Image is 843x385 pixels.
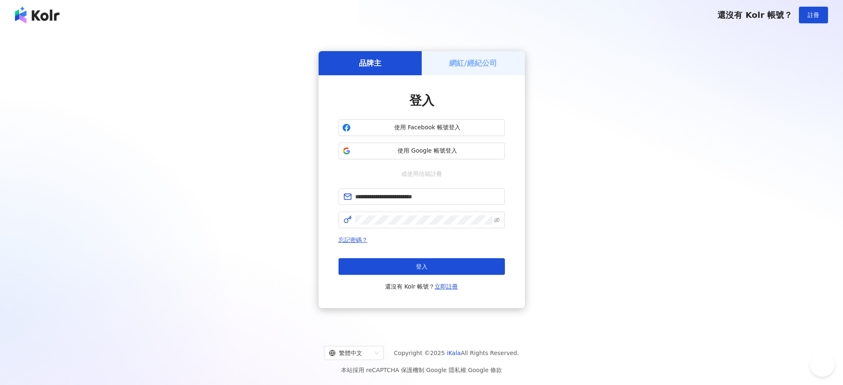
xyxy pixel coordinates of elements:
[339,258,505,275] button: 登入
[810,352,835,377] iframe: Help Scout Beacon - Open
[354,123,501,132] span: 使用 Facebook 帳號登入
[494,217,500,223] span: eye-invisible
[416,263,428,270] span: 登入
[466,367,468,373] span: |
[447,350,461,356] a: iKala
[359,58,381,68] h5: 品牌主
[339,143,505,159] button: 使用 Google 帳號登入
[339,119,505,136] button: 使用 Facebook 帳號登入
[329,346,371,360] div: 繁體中文
[426,367,466,373] a: Google 隱私權
[409,93,434,108] span: 登入
[449,58,497,68] h5: 網紅/經紀公司
[15,7,59,23] img: logo
[396,169,448,178] span: 或使用信箱註冊
[341,365,502,375] span: 本站採用 reCAPTCHA 保護機制
[394,348,519,358] span: Copyright © 2025 All Rights Reserved.
[717,10,792,20] span: 還沒有 Kolr 帳號？
[385,281,458,291] span: 還沒有 Kolr 帳號？
[435,283,458,290] a: 立即註冊
[339,237,368,243] a: 忘記密碼？
[354,147,501,155] span: 使用 Google 帳號登入
[424,367,426,373] span: |
[799,7,828,23] button: 註冊
[808,12,819,18] span: 註冊
[468,367,502,373] a: Google 條款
